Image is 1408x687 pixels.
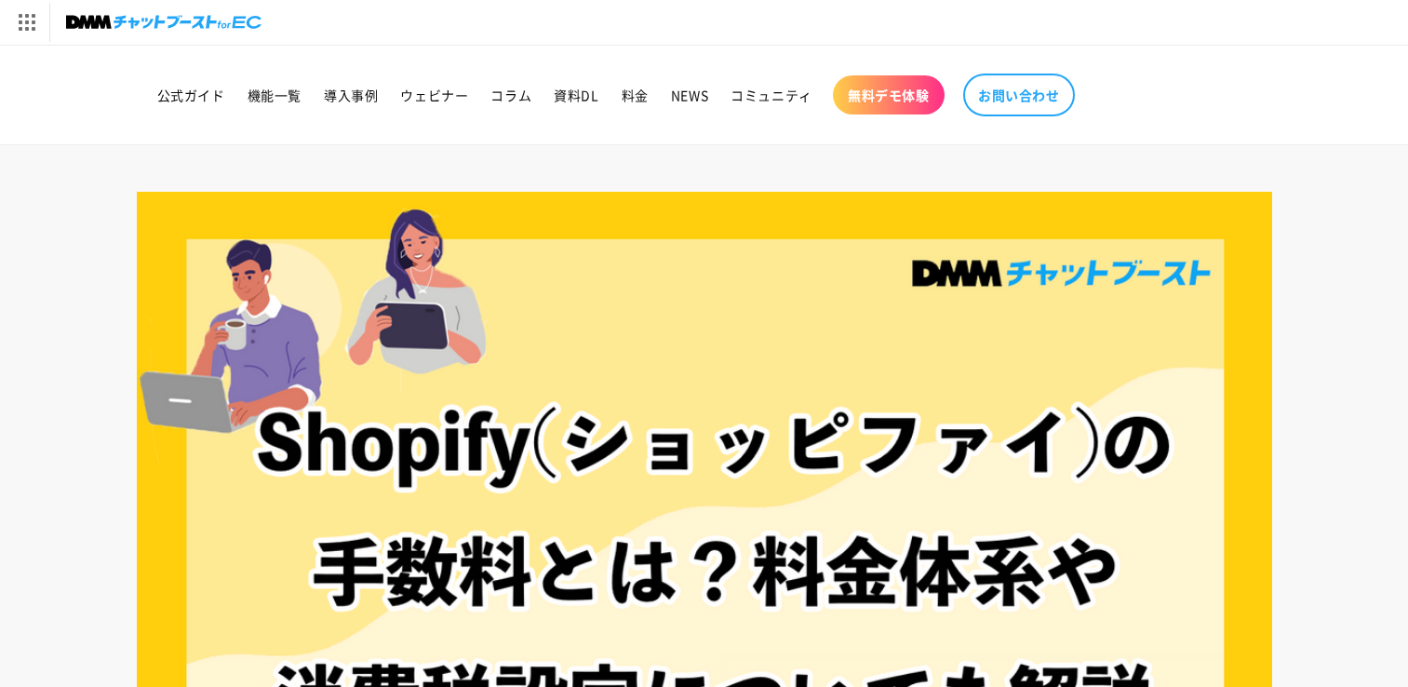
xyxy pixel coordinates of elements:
[400,87,468,103] span: ウェビナー
[490,87,531,103] span: コラム
[479,75,543,114] a: コラム
[978,87,1060,103] span: お問い合わせ
[66,9,261,35] img: チャットブーストforEC
[731,87,812,103] span: コミュニティ
[236,75,313,114] a: 機能一覧
[3,3,49,42] img: サービス
[660,75,719,114] a: NEWS
[248,87,302,103] span: 機能一覧
[389,75,479,114] a: ウェビナー
[719,75,824,114] a: コミュニティ
[610,75,660,114] a: 料金
[622,87,649,103] span: 料金
[671,87,708,103] span: NEWS
[313,75,389,114] a: 導入事例
[848,87,930,103] span: 無料デモ体験
[324,87,378,103] span: 導入事例
[543,75,610,114] a: 資料DL
[157,87,225,103] span: 公式ガイド
[554,87,598,103] span: 資料DL
[963,74,1075,116] a: お問い合わせ
[146,75,236,114] a: 公式ガイド
[833,75,945,114] a: 無料デモ体験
